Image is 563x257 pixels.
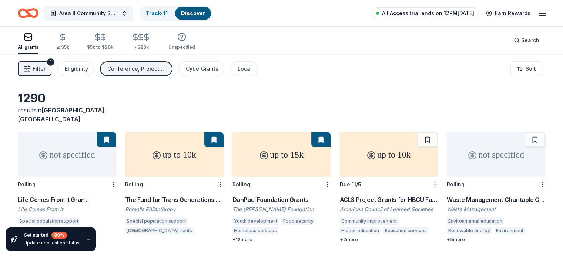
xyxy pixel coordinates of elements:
button: Sort [510,61,542,76]
div: Borealis Philanthropy [125,206,224,213]
div: ≤ $5k [56,44,69,50]
span: Search [521,36,539,45]
span: Sort [526,64,536,73]
div: Due 11/5 [339,181,361,187]
div: Environment [495,227,525,234]
button: > $20k [131,30,151,54]
div: Life Comes From It Grant [18,195,116,204]
div: + 5 more [447,237,545,243]
button: CyberGrants [178,61,224,76]
span: in [18,106,106,123]
div: Environmental education [447,217,504,225]
button: Local [230,61,258,76]
div: results [18,106,116,124]
button: Filter1 [18,61,51,76]
a: up to 15kRollingDanPaul Foundation GrantsThe [PERSON_NAME] FoundationYouth developmentFood securi... [232,132,331,243]
div: Waste Management [447,206,545,213]
div: Waste Management Charitable Contributions Program [447,195,545,204]
div: Community improvement [339,217,398,225]
a: not specifiedRollingWaste Management Charitable Contributions ProgramWaste ManagementEnvironmenta... [447,132,545,243]
span: [GEOGRAPHIC_DATA], [GEOGRAPHIC_DATA] [18,106,106,123]
a: up to 10kRollingThe Fund for Trans Generations Rapid Response FundBorealis PhilanthropySpecial po... [125,132,224,237]
div: Higher education [339,227,380,234]
div: > $20k [131,44,151,50]
button: $5k to $20k [87,30,113,54]
div: Food security [282,217,315,225]
div: DanPaul Foundation Grants [232,195,331,204]
div: The [PERSON_NAME] Foundation [232,206,331,213]
div: Conference, Projects & programming, Education [107,64,167,73]
div: 80 % [51,232,67,239]
div: ACLS Project Grants for HBCU Faculty [339,195,438,204]
div: up to 10k [125,132,224,177]
a: up to 10kDue 11/5ACLS Project Grants for HBCU FacultyAmerican Council of Learned SocietiesCommuni... [339,132,438,243]
div: 1 [47,58,54,66]
a: Discover [181,10,205,16]
button: Eligibility [57,61,94,76]
span: All Access trial ends on 12PM[DATE] [382,9,474,18]
button: Conference, Projects & programming, Education [100,61,172,76]
div: Rolling [447,181,465,187]
div: American Council of Learned Societies [339,206,438,213]
div: up to 10k [339,132,438,177]
div: Get started [24,232,80,239]
div: Rolling [125,181,143,187]
div: $5k to $20k [87,44,113,50]
div: All grants [18,44,38,50]
div: [DEMOGRAPHIC_DATA] rights [125,227,194,234]
button: All grants [18,30,38,54]
div: not specified [447,132,545,177]
div: 1290 [18,91,116,106]
a: not specifiedRollingLife Comes From It GrantLife Comes From ItSpecial population supportCultural ... [18,132,116,243]
a: Track· 11 [146,10,168,16]
div: Unspecified [168,44,195,50]
div: Life Comes From It [18,206,116,213]
div: not specified [18,132,116,177]
div: Homeless services [232,227,278,234]
div: + 2 more [339,237,438,243]
div: Education services [383,227,428,234]
span: Filter [33,64,46,73]
div: Youth development [232,217,279,225]
div: Update application status [24,240,80,246]
button: ≤ $5k [56,30,69,54]
span: Area II Community Service Conference [59,9,118,18]
div: Eligibility [65,64,88,73]
div: up to 15k [232,132,331,177]
div: Renewable energy [447,227,492,234]
button: Search [508,33,545,48]
button: Track· 11Discover [139,6,212,21]
button: Area II Community Service Conference [44,6,133,21]
div: Special population support [125,217,187,225]
button: Unspecified [168,30,195,54]
div: + 12 more [232,237,331,243]
a: All Access trial ends on 12PM[DATE] [372,7,479,19]
a: Earn Rewards [482,7,535,20]
div: Rolling [18,181,36,187]
div: CyberGrants [186,64,218,73]
a: Home [18,4,38,22]
div: Special population support [18,217,80,225]
div: Rolling [232,181,250,187]
div: Local [238,64,252,73]
div: The Fund for Trans Generations Rapid Response Fund [125,195,224,204]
